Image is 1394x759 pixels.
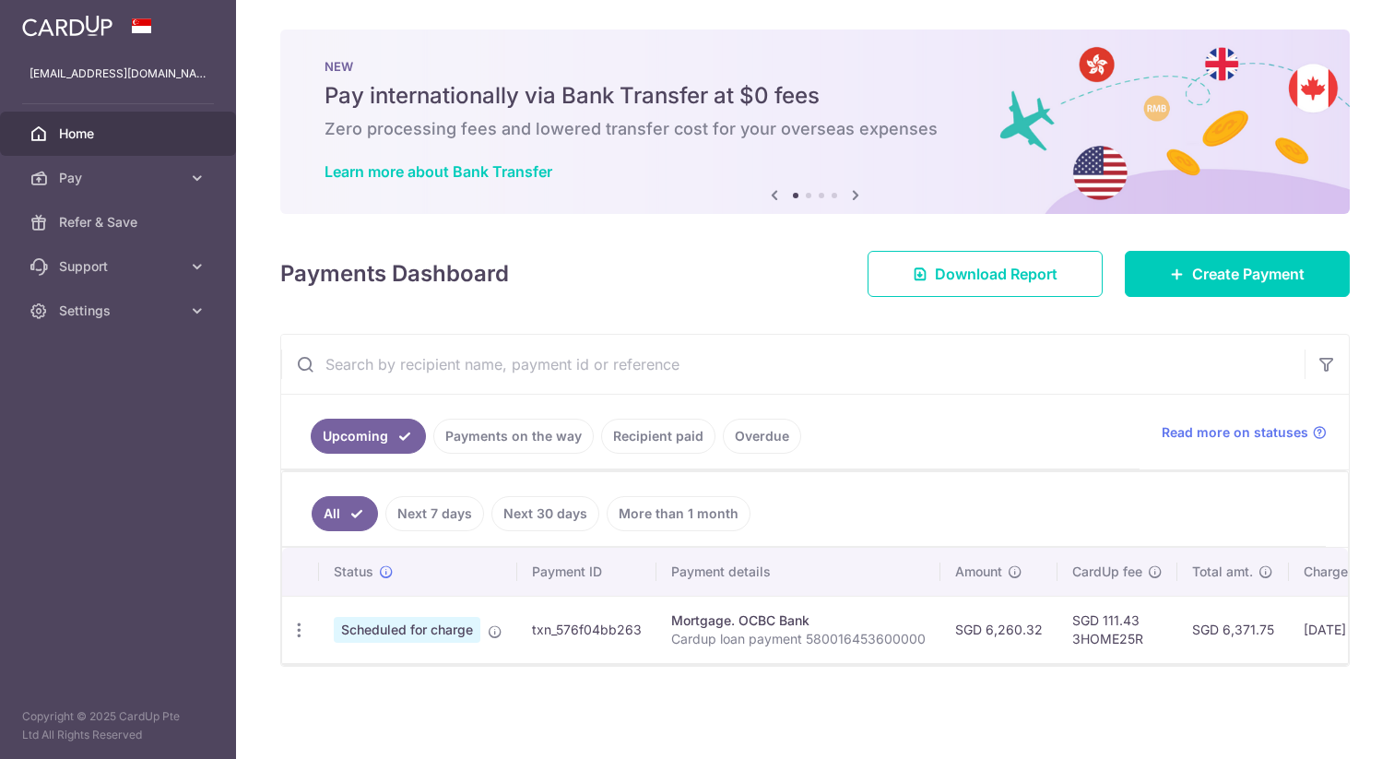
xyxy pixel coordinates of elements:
[517,548,656,596] th: Payment ID
[385,496,484,531] a: Next 7 days
[935,263,1057,285] span: Download Report
[955,563,1002,581] span: Amount
[1162,423,1327,442] a: Read more on statuses
[280,257,509,291] h4: Payments Dashboard
[1304,563,1379,581] span: Charge date
[281,335,1305,394] input: Search by recipient name, payment id or reference
[671,611,926,630] div: Mortgage. OCBC Bank
[59,169,181,187] span: Pay
[1177,596,1289,663] td: SGD 6,371.75
[723,419,801,454] a: Overdue
[334,617,480,643] span: Scheduled for charge
[940,596,1057,663] td: SGD 6,260.32
[334,563,373,581] span: Status
[325,162,552,181] a: Learn more about Bank Transfer
[607,496,750,531] a: More than 1 month
[517,596,656,663] td: txn_576f04bb263
[433,419,594,454] a: Payments on the way
[1125,251,1350,297] a: Create Payment
[59,257,181,276] span: Support
[280,30,1350,214] img: Bank transfer banner
[868,251,1103,297] a: Download Report
[491,496,599,531] a: Next 30 days
[1192,263,1305,285] span: Create Payment
[656,548,940,596] th: Payment details
[59,302,181,320] span: Settings
[1072,563,1142,581] span: CardUp fee
[311,419,426,454] a: Upcoming
[325,59,1305,74] p: NEW
[1192,563,1253,581] span: Total amt.
[671,630,926,648] p: Cardup loan payment 580016453600000
[1162,423,1308,442] span: Read more on statuses
[325,81,1305,111] h5: Pay internationally via Bank Transfer at $0 fees
[1057,596,1177,663] td: SGD 111.43 3HOME25R
[325,118,1305,140] h6: Zero processing fees and lowered transfer cost for your overseas expenses
[22,15,112,37] img: CardUp
[312,496,378,531] a: All
[601,419,715,454] a: Recipient paid
[59,125,181,143] span: Home
[30,65,207,83] p: [EMAIL_ADDRESS][DOMAIN_NAME]
[59,213,181,231] span: Refer & Save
